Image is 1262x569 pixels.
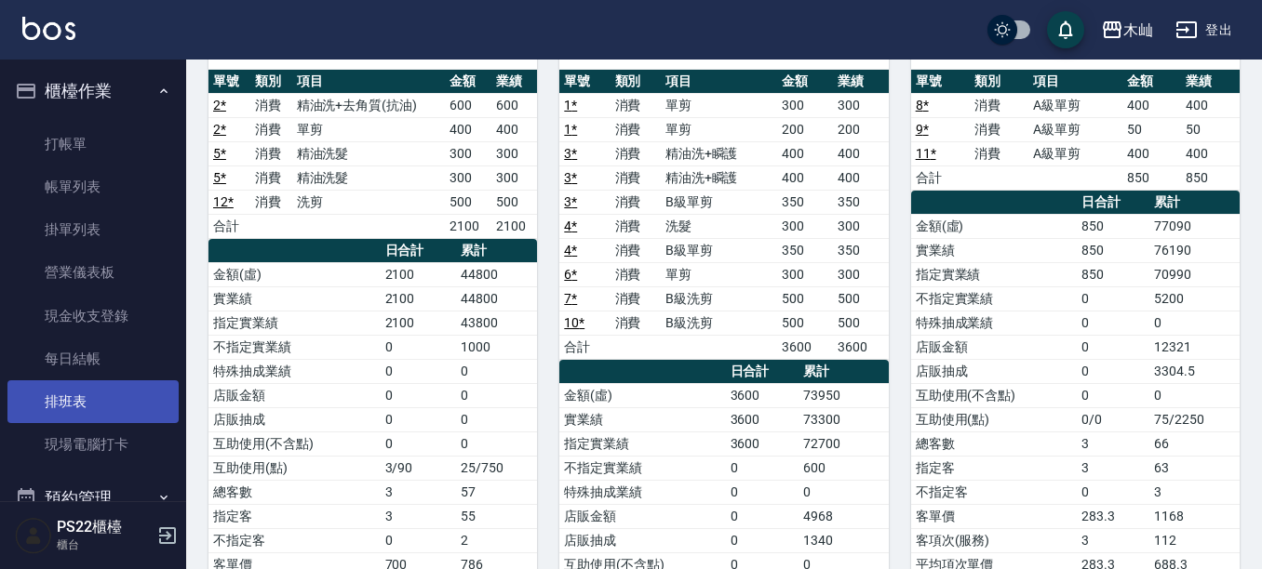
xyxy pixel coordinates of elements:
th: 累計 [1149,191,1240,215]
td: 76190 [1149,238,1240,262]
td: 指定實業績 [911,262,1077,286]
td: 400 [833,141,889,165]
td: 77090 [1149,214,1240,238]
td: 44800 [456,286,537,311]
td: 2100 [381,311,456,335]
td: 0 [456,407,537,431]
td: 5200 [1149,286,1240,311]
td: 0 [381,431,456,456]
td: 特殊抽成業績 [911,311,1077,335]
td: 73950 [799,383,889,407]
th: 金額 [777,70,833,94]
td: 0/0 [1077,407,1150,431]
td: 850 [1077,262,1150,286]
td: 500 [833,311,889,335]
td: 單剪 [292,117,446,141]
td: 500 [777,286,833,311]
td: 850 [1077,214,1150,238]
td: 300 [833,262,889,286]
td: 300 [491,165,537,190]
td: 消費 [970,117,1028,141]
td: 金額(虛) [559,383,725,407]
td: 0 [1077,480,1150,504]
td: 精油洗髮 [292,141,446,165]
td: 單剪 [661,262,777,286]
th: 項目 [1028,70,1122,94]
td: 300 [777,262,833,286]
td: 3 [381,480,456,504]
td: 400 [777,141,833,165]
td: 3304.5 [1149,359,1240,383]
td: 店販金額 [559,504,725,528]
td: 3 [1077,528,1150,552]
td: 3600 [726,383,799,407]
td: 300 [445,165,490,190]
td: 112 [1149,528,1240,552]
td: 店販抽成 [208,407,381,431]
td: 消費 [250,165,292,190]
td: 3 [1077,456,1150,480]
td: 指定實業績 [208,311,381,335]
td: 合計 [911,165,970,190]
td: 400 [1122,141,1181,165]
td: 3600 [726,407,799,431]
td: 400 [1122,93,1181,117]
h5: PS22櫃檯 [57,518,152,536]
td: 指定實業績 [559,431,725,456]
td: 精油洗+瞬護 [661,141,777,165]
td: 客項次(服務) [911,528,1077,552]
th: 累計 [799,360,889,384]
td: 消費 [250,117,292,141]
td: 總客數 [911,431,1077,456]
td: 3600 [726,431,799,456]
th: 金額 [1122,70,1181,94]
td: 單剪 [661,93,777,117]
td: 不指定實業績 [911,286,1077,311]
th: 類別 [970,70,1028,94]
td: 實業績 [911,238,1077,262]
td: 實業績 [208,286,381,311]
td: 0 [799,480,889,504]
th: 單號 [559,70,610,94]
td: 洗髮 [661,214,777,238]
th: 項目 [292,70,446,94]
button: 櫃檯作業 [7,67,179,115]
td: 300 [445,141,490,165]
td: 消費 [611,117,661,141]
img: Person [15,517,52,554]
td: 500 [445,190,490,214]
td: 消費 [611,141,661,165]
td: 400 [833,165,889,190]
td: 互助使用(點) [911,407,1077,431]
td: 350 [833,238,889,262]
th: 累計 [456,239,537,263]
td: 店販抽成 [911,359,1077,383]
td: 客單價 [911,504,1077,528]
td: 合計 [208,214,250,238]
p: 櫃台 [57,536,152,553]
td: 0 [1149,311,1240,335]
td: 500 [491,190,537,214]
td: 互助使用(不含點) [911,383,1077,407]
td: 實業績 [559,407,725,431]
td: 精油洗+去角質(抗油) [292,93,446,117]
td: 350 [833,190,889,214]
td: 400 [1181,93,1240,117]
td: 消費 [611,238,661,262]
td: 2100 [491,214,537,238]
td: 300 [491,141,537,165]
td: 消費 [250,190,292,214]
td: 0 [1077,311,1150,335]
td: 消費 [611,190,661,214]
td: 0 [1077,335,1150,359]
td: 400 [491,117,537,141]
th: 日合計 [726,360,799,384]
th: 單號 [911,70,970,94]
td: 2100 [381,286,456,311]
td: 0 [1077,286,1150,311]
td: 消費 [611,165,661,190]
td: B級單剪 [661,190,777,214]
td: 283.3 [1077,504,1150,528]
td: 消費 [250,93,292,117]
button: 登出 [1168,13,1240,47]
